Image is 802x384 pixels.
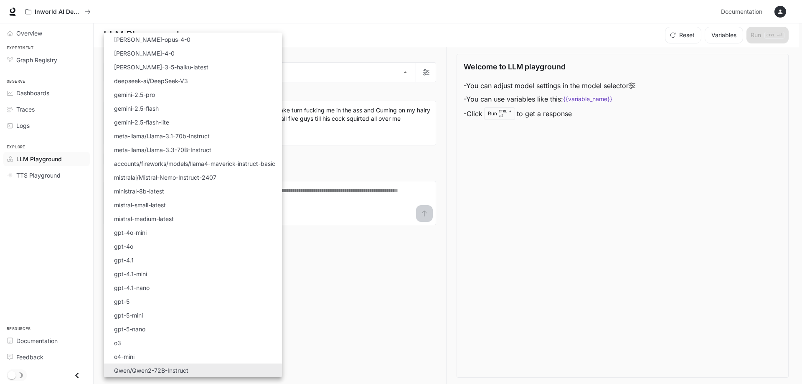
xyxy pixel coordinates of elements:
p: ministral-8b-latest [114,187,164,196]
p: mistralai/Mistral-Nemo-Instruct-2407 [114,173,216,182]
p: accounts/fireworks/models/llama4-maverick-instruct-basic [114,159,275,168]
p: [PERSON_NAME]-opus-4-0 [114,35,190,44]
p: mistral-medium-latest [114,214,174,223]
p: mistral-small-latest [114,201,166,209]
p: gpt-5 [114,297,129,306]
p: meta-llama/Llama-3.3-70B-Instruct [114,145,211,154]
p: Qwen/Qwen2-72B-Instruct [114,366,188,375]
p: o4-mini [114,352,135,361]
p: gpt-4.1-mini [114,270,147,278]
p: [PERSON_NAME]-3-5-haiku-latest [114,63,208,71]
p: o3 [114,338,121,347]
p: gpt-5-mini [114,311,143,320]
p: gpt-4o [114,242,133,251]
p: gpt-5-nano [114,325,145,333]
p: gpt-4.1 [114,256,134,264]
p: gemini-2.5-pro [114,90,155,99]
p: [PERSON_NAME]-4-0 [114,49,175,58]
p: gemini-2.5-flash-lite [114,118,169,127]
p: gpt-4.1-nano [114,283,150,292]
p: deepseek-ai/DeepSeek-V3 [114,76,188,85]
p: gpt-4o-mini [114,228,147,237]
p: meta-llama/Llama-3.1-70b-Instruct [114,132,210,140]
p: gemini-2.5-flash [114,104,159,113]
